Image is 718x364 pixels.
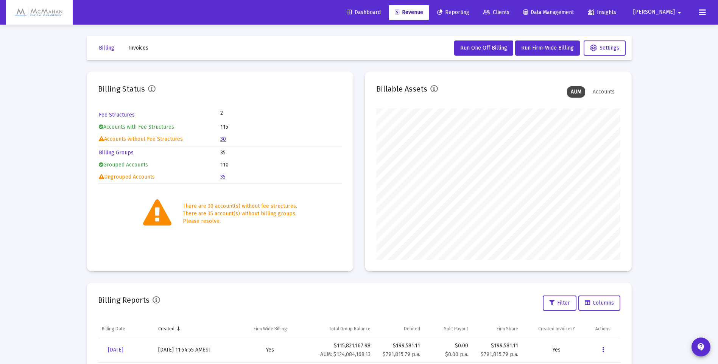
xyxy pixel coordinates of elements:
[183,202,297,210] div: There are 30 account(s) without fee structures.
[584,40,626,56] button: Settings
[595,326,611,332] div: Actions
[220,147,341,159] td: 35
[236,320,304,338] td: Column Firm Wide Billing
[220,136,226,142] a: 30
[567,86,585,98] div: AUM
[445,351,468,358] small: $0.00 p.a.
[633,9,675,16] span: [PERSON_NAME]
[240,346,301,354] div: Yes
[202,347,211,353] small: EST
[585,300,614,306] span: Columns
[102,326,125,332] div: Billing Date
[378,342,420,350] div: $199,581.11
[98,83,145,95] h2: Billing Status
[522,320,592,338] td: Column Created Invoices?
[526,346,588,354] div: Yes
[460,45,507,51] span: Run One Off Billing
[98,294,150,306] h2: Billing Reports
[590,45,619,51] span: Settings
[588,9,616,16] span: Insights
[578,296,620,311] button: Columns
[454,40,513,56] button: Run One Off Billing
[254,326,287,332] div: Firm Wide Billing
[477,5,516,20] a: Clients
[424,320,472,338] td: Column Split Payout
[483,9,509,16] span: Clients
[304,320,374,338] td: Column Total Group Balance
[99,134,220,145] td: Accounts without Fee Structures
[395,9,423,16] span: Revenue
[472,320,522,338] td: Column Firm Share
[431,5,475,20] a: Reporting
[308,342,371,358] div: $115,821,167.98
[158,346,232,354] div: [DATE] 11:54:55 AM
[592,320,620,338] td: Column Actions
[108,347,123,353] span: [DATE]
[99,121,220,133] td: Accounts with Fee Structures
[515,40,580,56] button: Run Firm-Wide Billing
[98,320,155,338] td: Column Billing Date
[183,210,297,218] div: There are 35 account(s) without billing groups.
[220,121,341,133] td: 115
[329,326,371,332] div: Total Group Balance
[220,159,341,171] td: 110
[624,5,693,20] button: [PERSON_NAME]
[582,5,622,20] a: Insights
[476,342,518,350] div: $199,581.11
[347,9,381,16] span: Dashboard
[383,351,420,358] small: $791,815.79 p.a.
[12,5,67,20] img: Dashboard
[128,45,148,51] span: Invoices
[497,326,518,332] div: Firm Share
[521,45,574,51] span: Run Firm-Wide Billing
[220,174,226,180] a: 35
[517,5,580,20] a: Data Management
[341,5,387,20] a: Dashboard
[158,326,174,332] div: Created
[523,9,574,16] span: Data Management
[376,83,427,95] h2: Billable Assets
[99,45,114,51] span: Billing
[99,112,135,118] a: Fee Structures
[389,5,429,20] a: Revenue
[320,351,371,358] small: AUM: $124,084,168.13
[543,296,576,311] button: Filter
[374,320,424,338] td: Column Debited
[93,40,120,56] button: Billing
[220,109,281,117] td: 2
[481,351,518,358] small: $791,815.79 p.a.
[99,159,220,171] td: Grouped Accounts
[538,326,575,332] div: Created Invoices?
[549,300,570,306] span: Filter
[444,326,468,332] div: Split Payout
[589,86,618,98] div: Accounts
[183,218,297,225] div: Please resolve.
[122,40,154,56] button: Invoices
[102,342,129,358] a: [DATE]
[404,326,420,332] div: Debited
[437,9,469,16] span: Reporting
[675,5,684,20] mat-icon: arrow_drop_down
[99,171,220,183] td: Ungrouped Accounts
[696,342,706,352] mat-icon: contact_support
[428,342,468,358] div: $0.00
[99,149,134,156] a: Billing Groups
[154,320,236,338] td: Column Created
